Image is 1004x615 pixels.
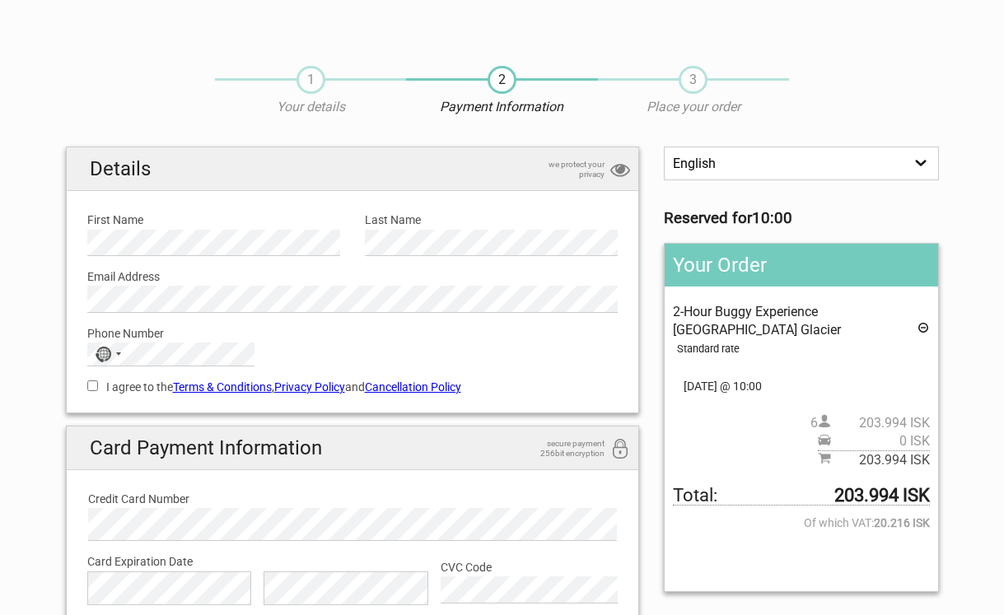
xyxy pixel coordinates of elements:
[274,380,345,394] a: Privacy Policy
[365,211,618,229] label: Last Name
[297,66,325,94] span: 1
[488,66,516,94] span: 2
[173,380,272,394] a: Terms & Conditions
[406,98,597,116] p: Payment Information
[87,211,340,229] label: First Name
[664,209,938,227] h3: Reserved for
[522,160,605,179] span: we protect your privacy
[831,451,930,469] span: 203.994 ISK
[673,514,929,532] span: Of which VAT:
[87,324,619,342] label: Phone Number
[88,343,129,365] button: Selected country
[673,304,841,338] span: 2-Hour Buggy Experience [GEOGRAPHIC_DATA] Glacier
[598,98,789,116] p: Place your order
[831,432,930,450] span: 0 ISK
[752,209,792,227] strong: 10:00
[441,558,618,576] label: CVC Code
[67,426,639,470] h2: Card Payment Information
[673,377,929,395] span: [DATE] @ 10:00
[673,487,929,506] span: Total to be paid
[87,552,619,571] label: Card Expiration Date
[874,514,930,532] strong: 20.216 ISK
[818,432,930,450] span: Pickup price
[679,66,707,94] span: 3
[522,439,605,459] span: secure payment 256bit encryption
[834,487,930,505] strong: 203.994 ISK
[67,147,639,191] h2: Details
[831,414,930,432] span: 203.994 ISK
[87,268,619,286] label: Email Address
[818,450,930,469] span: Subtotal
[87,378,619,396] label: I agree to the , and
[610,160,630,182] i: privacy protection
[665,244,937,287] h2: Your Order
[810,414,930,432] span: 6 person(s)
[88,490,618,508] label: Credit Card Number
[677,340,929,358] div: Standard rate
[610,439,630,461] i: 256bit encryption
[365,380,461,394] a: Cancellation Policy
[215,98,406,116] p: Your details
